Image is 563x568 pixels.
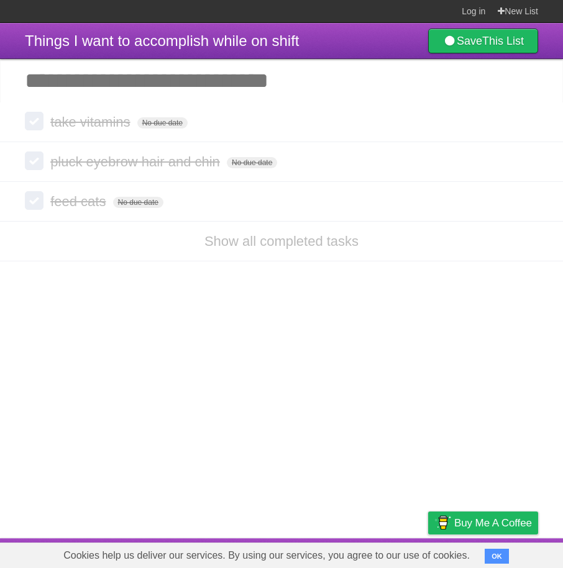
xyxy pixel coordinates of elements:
[50,114,133,130] span: take vitamins
[460,541,538,565] a: Suggest a feature
[412,541,444,565] a: Privacy
[370,541,397,565] a: Terms
[113,197,163,208] span: No due date
[25,32,300,49] span: Things I want to accomplish while on shift
[25,191,43,210] label: Done
[25,151,43,170] label: Done
[304,541,354,565] a: Developers
[227,157,277,168] span: No due date
[434,512,451,533] img: Buy me a coffee
[25,112,43,130] label: Done
[50,154,223,169] span: pluck eyebrow hair and chin
[51,543,482,568] span: Cookies help us deliver our services. By using our services, you agree to our use of cookies.
[137,117,188,128] span: No due date
[50,194,109,209] span: feed cats
[454,512,532,534] span: Buy me a coffee
[485,549,509,564] button: OK
[428,29,538,53] a: SaveThis List
[263,541,289,565] a: About
[428,512,538,534] a: Buy me a coffee
[482,35,524,47] b: This List
[204,233,359,249] a: Show all completed tasks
